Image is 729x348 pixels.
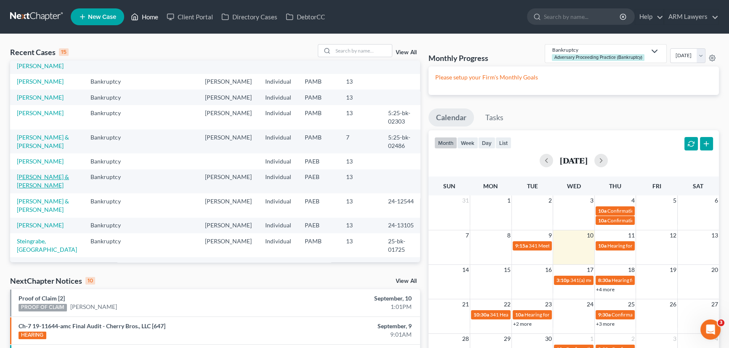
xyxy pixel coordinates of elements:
[258,257,298,281] td: Individual
[570,277,652,283] span: 341(a) meeting for [PERSON_NAME]
[461,195,470,206] span: 31
[282,9,329,24] a: DebtorCC
[258,74,298,90] td: Individual
[457,137,478,148] button: week
[607,243,713,249] span: Hearing for [PERSON_NAME] [PERSON_NAME]
[17,78,64,85] a: [PERSON_NAME]
[339,218,381,233] td: 13
[529,243,556,249] span: 341 Meeting
[339,233,381,257] td: 13
[84,90,136,105] td: Bankruptcy
[298,90,339,105] td: PAMB
[84,218,136,233] td: Bankruptcy
[339,169,381,193] td: 13
[381,257,422,281] td: 5:25-bk-01665
[17,221,64,229] a: [PERSON_NAME]
[598,277,611,283] span: 8:30a
[478,137,495,148] button: day
[339,74,381,90] td: 13
[298,74,339,90] td: PAMB
[627,230,636,240] span: 11
[669,299,677,309] span: 26
[17,158,64,165] a: [PERSON_NAME]
[258,193,298,217] td: Individual
[544,299,553,309] span: 23
[513,321,532,327] a: +2 more
[162,9,217,24] a: Client Portal
[544,334,553,344] span: 30
[544,9,621,24] input: Search by name...
[298,169,339,193] td: PAEB
[515,243,528,249] span: 9:15a
[10,276,95,286] div: NextChapter Notices
[381,105,422,129] td: 5:25-bk-02303
[258,90,298,105] td: Individual
[17,198,69,213] a: [PERSON_NAME] & [PERSON_NAME]
[548,195,553,206] span: 2
[286,322,412,330] div: September, 9
[586,230,594,240] span: 10
[84,105,136,129] td: Bankruptcy
[718,319,724,326] span: 3
[503,334,511,344] span: 29
[381,193,422,217] td: 24-12544
[339,193,381,217] td: 13
[598,208,607,214] span: 10a
[298,129,339,153] td: PAMB
[70,303,117,311] a: [PERSON_NAME]
[298,153,339,169] td: PAEB
[381,233,422,257] td: 25-bk-01725
[298,257,339,281] td: PAMB
[461,265,470,275] span: 14
[298,218,339,233] td: PAEB
[527,182,537,190] span: Tue
[586,265,594,275] span: 17
[396,278,417,284] a: View All
[589,195,594,206] span: 3
[258,169,298,193] td: Individual
[17,94,64,101] a: [PERSON_NAME]
[84,257,136,281] td: Bankruptcy
[127,9,162,24] a: Home
[589,334,594,344] span: 1
[672,195,677,206] span: 5
[669,230,677,240] span: 12
[474,311,489,318] span: 10:30a
[85,277,95,285] div: 10
[490,311,565,318] span: 341 Hearing for [PERSON_NAME]
[84,74,136,90] td: Bankruptcy
[710,265,719,275] span: 20
[635,9,663,24] a: Help
[17,45,69,69] a: [PERSON_NAME], [PERSON_NAME] & [PERSON_NAME]
[461,334,470,344] span: 28
[339,105,381,129] td: 13
[198,129,258,153] td: [PERSON_NAME]
[339,129,381,153] td: 7
[396,50,417,55] a: View All
[664,9,718,24] a: ARM Lawyers
[198,169,258,193] td: [PERSON_NAME]
[286,294,412,303] div: September, 10
[598,311,611,318] span: 9:30a
[506,195,511,206] span: 1
[631,334,636,344] span: 2
[435,73,712,82] p: Please setup your Firm's Monthly Goals
[700,319,721,340] iframe: Intercom live chat
[612,277,698,283] span: Hearing for Rhinesca [PERSON_NAME]
[84,193,136,217] td: Bankruptcy
[544,265,553,275] span: 16
[495,137,511,148] button: list
[524,311,635,318] span: Hearing for [PERSON_NAME] & [PERSON_NAME]
[84,169,136,193] td: Bankruptcy
[339,257,381,281] td: 13
[339,90,381,105] td: 13
[198,257,258,281] td: [PERSON_NAME]
[19,322,165,330] a: Ch-7 19-11644-amc Final Audit - Cherry Bros., LLC [647]
[198,90,258,105] td: [PERSON_NAME]
[560,156,588,165] h2: [DATE]
[286,330,412,339] div: 9:01AM
[258,153,298,169] td: Individual
[17,237,77,253] a: Steingrabe, [GEOGRAPHIC_DATA]
[333,45,392,57] input: Search by name...
[17,261,64,269] a: [PERSON_NAME]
